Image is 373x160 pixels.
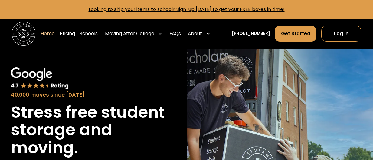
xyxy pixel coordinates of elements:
[12,22,35,46] a: home
[103,26,165,42] div: Moving After College
[12,22,35,46] img: Storage Scholars main logo
[41,26,55,42] a: Home
[186,26,213,42] div: About
[89,6,285,12] a: Looking to ship your items to school? Sign-up [DATE] to get your FREE boxes in time!
[188,30,202,37] div: About
[80,26,98,42] a: Schools
[11,104,176,157] h1: Stress free student storage and moving.
[275,26,316,42] a: Get Started
[169,26,181,42] a: FAQs
[60,26,75,42] a: Pricing
[321,26,361,42] a: Log In
[11,91,176,99] div: 40,000 moves since [DATE]
[105,30,154,37] div: Moving After College
[11,67,69,90] img: Google 4.7 star rating
[232,31,270,37] a: [PHONE_NUMBER]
